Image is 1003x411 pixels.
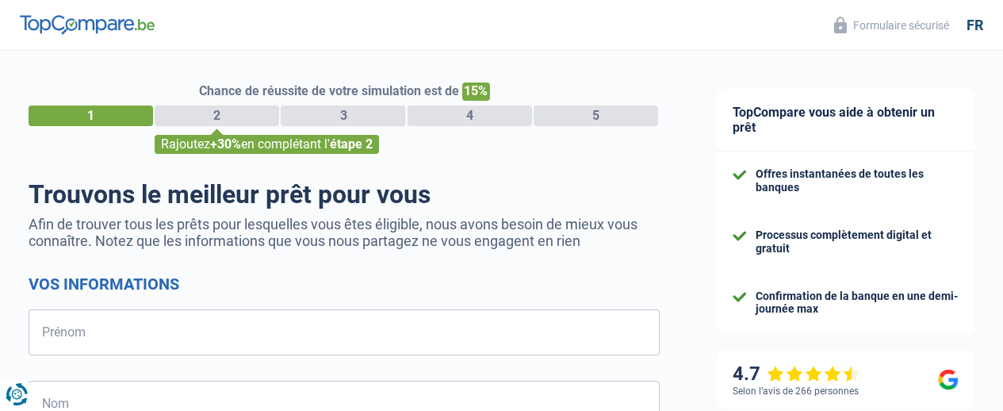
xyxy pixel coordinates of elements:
h2: Vos informations [29,275,660,294]
div: 4 [408,106,532,126]
p: Afin de trouver tous les prêts pour lesquelles vous êtes éligible, nous avons besoin de mieux vou... [29,216,660,249]
div: 2 [155,106,279,126]
span: Chance de réussite de votre simulation est de [199,83,459,98]
div: Processus complètement digital et gratuit [756,229,959,255]
span: étape 2 [330,136,373,152]
div: fr [967,17,983,34]
span: 15% [462,83,490,101]
button: Formulaire sécurisé [825,12,959,38]
div: 5 [534,106,658,126]
div: Rajoutez en complétant l' [155,135,379,154]
div: Confirmation de la banque en une demi-journée max [756,290,959,317]
span: +30% [210,136,241,152]
div: 1 [29,106,153,126]
h1: Trouvons le meilleur prêt pour vous [29,179,660,209]
div: 4.7 [733,363,860,386]
div: Selon l’avis de 266 personnes [733,386,859,397]
div: 3 [281,106,405,126]
img: TopCompare Logo [20,15,155,34]
div: Offres instantanées de toutes les banques [756,167,959,194]
div: TopCompare vous aide à obtenir un prêt [717,89,974,152]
